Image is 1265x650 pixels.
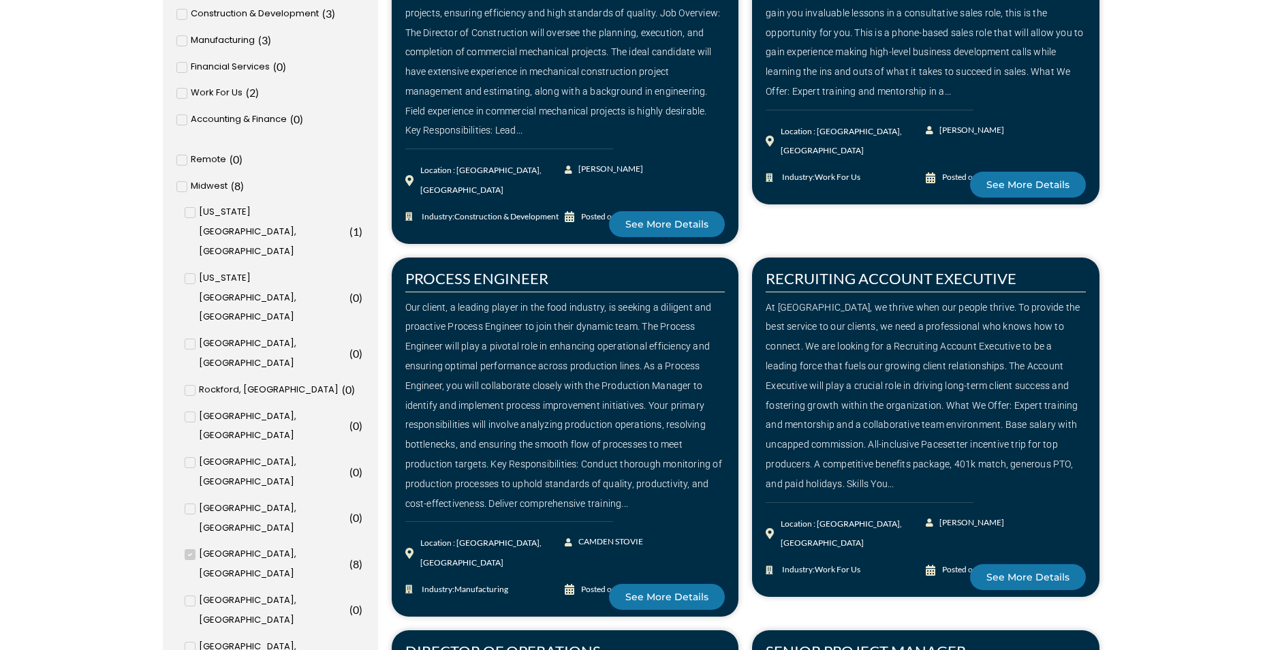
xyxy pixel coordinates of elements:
span: Rockford, [GEOGRAPHIC_DATA] [199,380,339,400]
span: ( [322,7,326,20]
span: [US_STATE][GEOGRAPHIC_DATA], [GEOGRAPHIC_DATA] [199,268,346,327]
span: [GEOGRAPHIC_DATA], [GEOGRAPHIC_DATA] [199,452,346,492]
span: [GEOGRAPHIC_DATA], [GEOGRAPHIC_DATA] [199,499,346,538]
span: ) [359,511,362,524]
div: Our client, a leading player in the food industry, is seeking a diligent and proactive Process En... [405,298,725,514]
span: [GEOGRAPHIC_DATA], [GEOGRAPHIC_DATA] [199,334,346,373]
div: Location : [GEOGRAPHIC_DATA], [GEOGRAPHIC_DATA] [781,122,926,161]
div: At [GEOGRAPHIC_DATA], we thrive when our people thrive. To provide the best service to our client... [766,298,1086,494]
a: PROCESS ENGINEER [405,269,548,288]
span: Construction & Development [191,4,319,24]
span: ) [239,153,243,166]
span: ) [240,179,244,192]
a: [PERSON_NAME] [926,121,1005,140]
span: 0 [353,511,359,524]
span: ) [332,7,335,20]
span: ( [349,291,353,304]
span: 0 [353,291,359,304]
span: 3 [262,33,268,46]
span: Manufacturing [191,31,255,50]
span: ) [352,383,355,396]
span: ( [290,112,294,125]
span: 0 [294,112,300,125]
span: Remote [191,150,226,170]
span: ) [283,60,286,73]
span: ) [255,86,259,99]
span: 1 [353,225,359,238]
span: [PERSON_NAME] [936,121,1004,140]
span: Work For Us [191,83,243,103]
span: 0 [345,383,352,396]
span: 0 [353,603,359,616]
span: ) [268,33,271,46]
span: ( [349,465,353,478]
span: ) [359,465,362,478]
span: ) [359,291,362,304]
span: 0 [353,347,359,360]
a: RECRUITING ACCOUNT EXECUTIVE [766,269,1016,288]
span: ( [349,557,353,570]
span: [US_STATE][GEOGRAPHIC_DATA], [GEOGRAPHIC_DATA] [199,202,346,261]
span: ( [349,419,353,432]
span: ( [246,86,249,99]
span: 0 [233,153,239,166]
span: 0 [353,419,359,432]
span: ) [359,557,362,570]
a: [PERSON_NAME] [565,159,644,179]
a: See More Details [970,564,1086,590]
span: ) [359,419,362,432]
span: [GEOGRAPHIC_DATA], [GEOGRAPHIC_DATA] [199,591,346,630]
span: ( [230,153,233,166]
span: See More Details [986,572,1069,582]
span: ( [349,225,353,238]
a: See More Details [970,172,1086,198]
div: Location : [GEOGRAPHIC_DATA], [GEOGRAPHIC_DATA] [781,514,926,554]
span: ( [342,383,345,396]
span: ) [300,112,303,125]
span: Midwest [191,176,228,196]
span: 0 [277,60,283,73]
a: [PERSON_NAME] [926,513,1005,533]
span: [GEOGRAPHIC_DATA], [GEOGRAPHIC_DATA] [199,544,346,584]
span: ) [359,225,362,238]
div: Location : [GEOGRAPHIC_DATA], [GEOGRAPHIC_DATA] [420,533,565,573]
span: ( [273,60,277,73]
span: Accounting & Finance [191,110,287,129]
span: ) [359,347,362,360]
span: ( [349,511,353,524]
span: [PERSON_NAME] [936,513,1004,533]
span: ( [231,179,234,192]
a: See More Details [609,584,725,610]
span: 8 [353,557,359,570]
span: [GEOGRAPHIC_DATA], [GEOGRAPHIC_DATA] [199,407,346,446]
span: Financial Services [191,57,270,77]
span: 3 [326,7,332,20]
span: ( [349,603,353,616]
a: See More Details [609,211,725,237]
span: [PERSON_NAME] [575,159,643,179]
span: ( [349,347,353,360]
span: 2 [249,86,255,99]
span: See More Details [625,219,708,229]
span: 8 [234,179,240,192]
div: Location : [GEOGRAPHIC_DATA], [GEOGRAPHIC_DATA] [420,161,565,200]
span: See More Details [625,592,708,602]
span: CAMDEN STOVIE [575,532,643,552]
span: ) [359,603,362,616]
a: CAMDEN STOVIE [565,532,644,552]
span: 0 [353,465,359,478]
span: ( [258,33,262,46]
span: See More Details [986,180,1069,189]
